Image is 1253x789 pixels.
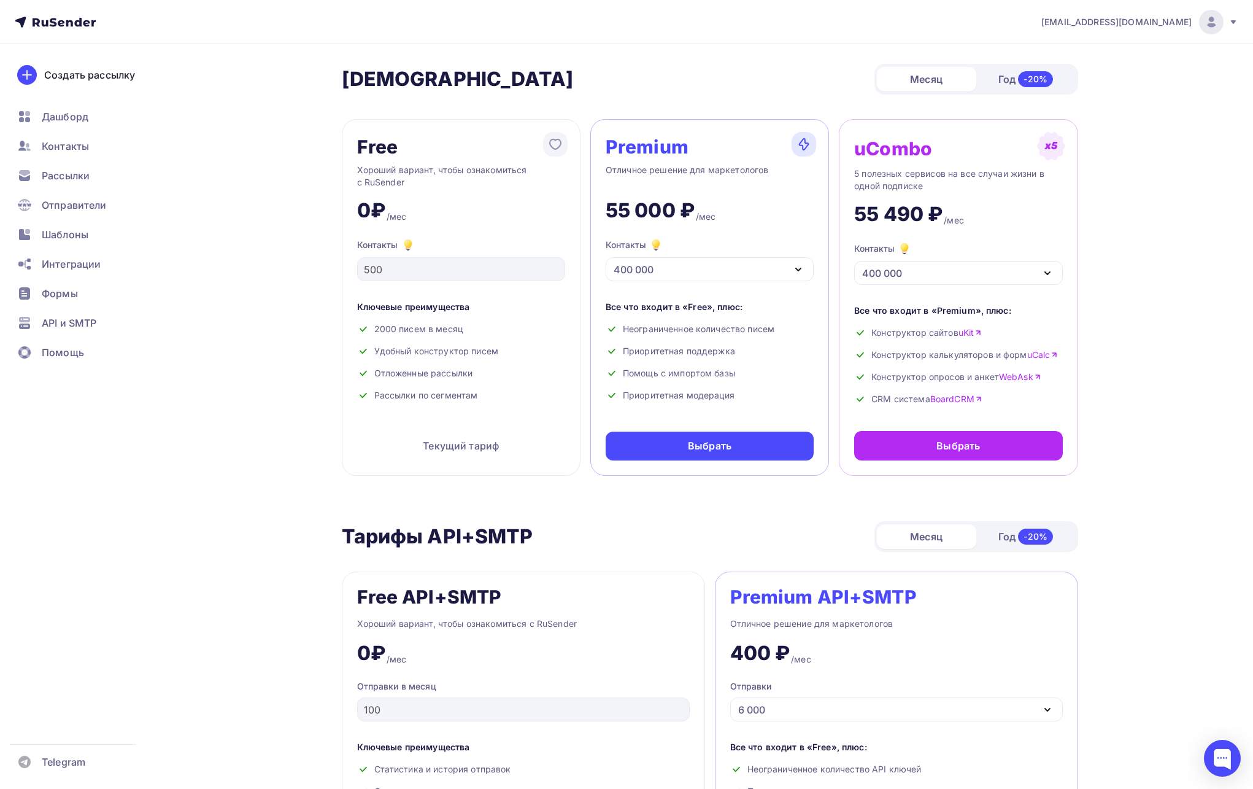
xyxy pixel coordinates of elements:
[357,641,385,666] div: 0₽
[738,702,765,717] div: 6 000
[42,316,96,330] span: API и SMTP
[387,211,407,223] div: /мес
[696,211,716,223] div: /мес
[606,198,695,223] div: 55 000 ₽
[357,680,690,693] div: Отправки в месяц
[854,168,1062,192] div: 5 полезных сервисов на все случаи жизни в одной подписке
[854,241,1062,285] button: Контакты 400 000
[730,741,1063,753] div: Все что входит в «Free», плюс:
[1041,16,1192,28] span: [EMAIL_ADDRESS][DOMAIN_NAME]
[1041,10,1238,34] a: [EMAIL_ADDRESS][DOMAIN_NAME]
[357,137,398,157] div: Free
[10,281,156,306] a: Формы
[606,345,814,357] div: Приоритетная поддержка
[871,327,982,339] span: Конструктор сайтов
[614,262,653,277] div: 400 000
[357,323,565,335] div: 2000 писем в месяц
[42,139,89,154] span: Контакты
[730,616,1063,631] div: Отличное решение для маркетологов
[42,755,85,769] span: Telegram
[357,345,565,357] div: Удобный конструктор писем
[357,301,565,313] div: Ключевые преимущества
[877,67,976,91] div: Месяц
[958,327,982,339] a: uKit
[976,66,1076,92] div: Год
[42,286,78,301] span: Формы
[42,257,101,271] span: Интеграции
[10,193,156,217] a: Отправители
[42,109,88,124] span: Дашборд
[357,198,385,223] div: 0₽
[342,524,533,549] h2: Тарифы API+SMTP
[854,139,932,158] div: uCombo
[42,198,107,212] span: Отправители
[854,305,1062,317] div: Все что входит в «Premium», плюс:
[730,680,1063,721] button: Отправки 6 000
[44,68,135,82] div: Создать рассылку
[730,763,1063,775] div: Неограниченное количество API ключей
[42,345,84,360] span: Помощь
[42,227,88,242] span: Шаблоны
[877,524,976,549] div: Месяц
[976,524,1076,550] div: Год
[42,168,90,183] span: Рассылки
[357,587,502,607] div: Free API+SMTP
[1018,529,1053,545] div: -20%
[357,616,690,631] div: Хороший вариант, чтобы ознакомиться с RuSender
[688,439,731,453] div: Выбрать
[791,653,811,666] div: /мес
[1027,349,1058,361] a: uCalc
[357,389,565,402] div: Рассылки по сегментам
[944,214,964,227] div: /мес
[357,367,565,379] div: Отложенные рассылки
[871,393,982,405] span: CRM система
[606,301,814,313] div: Все что входит в «Free», плюс:
[357,164,565,189] div: Хороший вариант, чтобы ознакомиться с RuSender
[999,371,1041,383] a: WebAsk
[357,741,690,753] div: Ключевые преимущества
[730,680,771,693] div: Отправки
[606,238,814,281] button: Контакты 400 000
[387,653,407,666] div: /мес
[854,202,943,227] div: 55 490 ₽
[342,67,574,91] h2: [DEMOGRAPHIC_DATA]
[606,238,663,252] div: Контакты
[606,323,814,335] div: Неограниченное количество писем
[606,137,688,157] div: Premium
[862,266,902,281] div: 400 000
[930,393,982,405] a: BoardCRM
[606,389,814,402] div: Приоритетная модерация
[357,238,565,252] div: Контакты
[606,164,814,189] div: Отличное решение для маркетологов
[10,222,156,247] a: Шаблоны
[730,587,917,607] div: Premium API+SMTP
[606,367,814,379] div: Помощь с импортом базы
[1018,71,1053,87] div: -20%
[871,371,1041,383] span: Конструктор опросов и анкет
[10,134,156,158] a: Контакты
[854,241,912,256] div: Контакты
[357,763,690,775] div: Статистика и история отправок
[10,163,156,188] a: Рассылки
[10,104,156,129] a: Дашборд
[357,431,565,461] div: Текущий тариф
[730,641,790,666] div: 400 ₽
[871,349,1058,361] span: Конструктор калькуляторов и форм
[936,438,980,453] div: Выбрать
